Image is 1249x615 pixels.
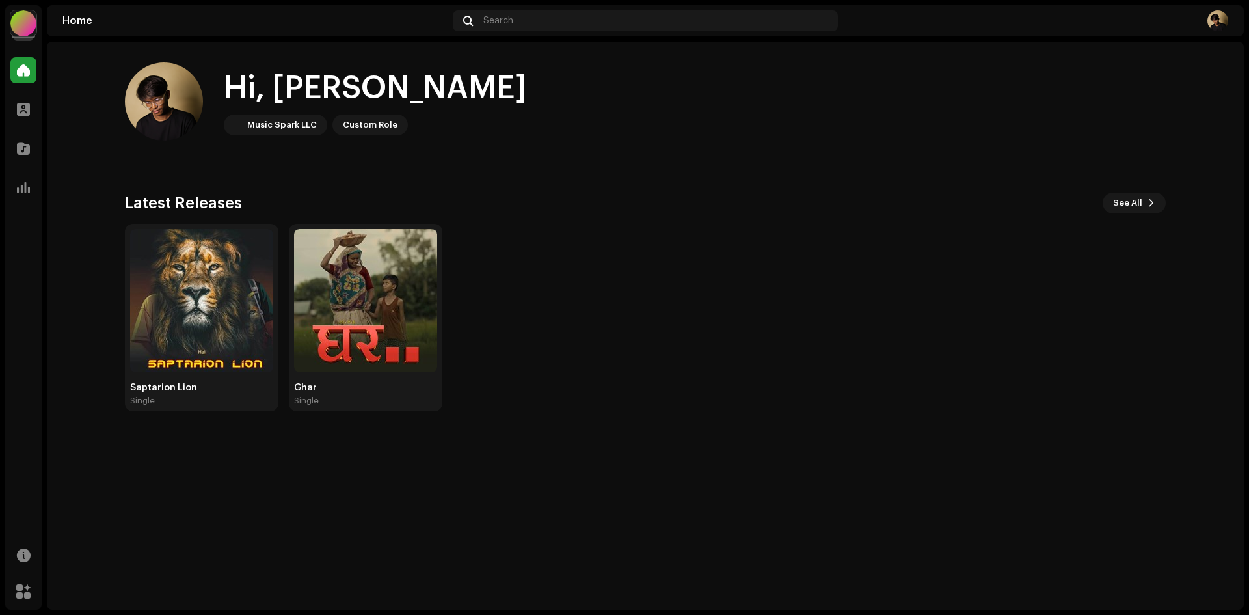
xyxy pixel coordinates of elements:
[130,383,273,393] div: Saptarion Lion
[1207,10,1228,31] img: 1f3c8f6c-36a0-4a3c-9533-f7903278d1f8
[247,117,317,133] div: Music Spark LLC
[1113,190,1142,216] span: See All
[343,117,397,133] div: Custom Role
[226,117,242,133] img: bc4c4277-71b2-49c5-abdf-ca4e9d31f9c1
[125,62,203,141] img: 1f3c8f6c-36a0-4a3c-9533-f7903278d1f8
[62,16,448,26] div: Home
[294,383,437,393] div: Ghar
[130,229,273,372] img: 974bea53-d261-41c8-a4d5-8dd3d644870f
[294,396,319,406] div: Single
[125,193,242,213] h3: Latest Releases
[224,68,527,109] div: Hi, [PERSON_NAME]
[1103,193,1166,213] button: See All
[483,16,513,26] span: Search
[294,229,437,372] img: 761074f3-45fd-48bd-bf57-67163f84a54e
[130,396,155,406] div: Single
